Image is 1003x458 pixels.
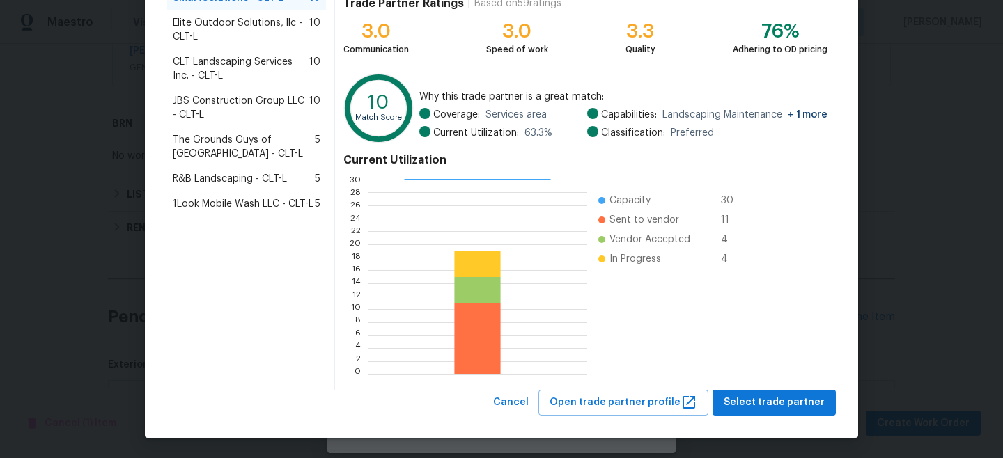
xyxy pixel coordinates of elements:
[355,344,361,352] text: 4
[625,24,655,38] div: 3.3
[713,390,836,416] button: Select trade partner
[309,55,320,83] span: 10
[343,42,409,56] div: Communication
[173,16,309,44] span: Elite Outdoor Solutions, llc - CLT-L
[355,331,361,340] text: 6
[351,305,361,313] text: 10
[609,252,661,266] span: In Progress
[173,133,315,161] span: The Grounds Guys of [GEOGRAPHIC_DATA] - CLT-L
[355,318,361,326] text: 8
[352,292,361,301] text: 12
[601,108,657,122] span: Capabilities:
[662,108,827,122] span: Landscaping Maintenance
[601,126,665,140] span: Classification:
[343,153,827,167] h4: Current Utilization
[315,172,320,186] span: 5
[488,390,534,416] button: Cancel
[733,42,827,56] div: Adhering to OD pricing
[609,213,679,227] span: Sent to vendor
[609,232,690,246] span: Vendor Accepted
[721,213,743,227] span: 11
[352,266,361,274] text: 16
[368,93,389,112] text: 10
[524,126,552,140] span: 63.3 %
[721,252,743,266] span: 4
[419,90,827,104] span: Why this trade partner is a great match:
[550,394,697,411] span: Open trade partner profile
[315,133,320,161] span: 5
[352,253,361,262] text: 18
[309,94,320,122] span: 10
[671,126,714,140] span: Preferred
[721,194,743,207] span: 30
[315,197,320,211] span: 5
[350,201,361,210] text: 26
[343,24,409,38] div: 3.0
[356,357,361,365] text: 2
[173,197,313,211] span: 1Look Mobile Wash LLC - CLT-L
[485,108,547,122] span: Services area
[350,175,361,184] text: 30
[538,390,708,416] button: Open trade partner profile
[724,394,825,411] span: Select trade partner
[486,42,548,56] div: Speed of work
[352,279,361,287] text: 14
[433,126,519,140] span: Current Utilization:
[721,232,743,246] span: 4
[173,94,309,122] span: JBS Construction Group LLC - CLT-L
[493,394,529,411] span: Cancel
[733,24,827,38] div: 76%
[788,110,827,120] span: + 1 more
[350,240,361,248] text: 20
[350,214,361,223] text: 24
[609,194,651,207] span: Capacity
[173,55,309,83] span: CLT Landscaping Services Inc. - CLT-L
[433,108,480,122] span: Coverage:
[486,24,548,38] div: 3.0
[173,172,287,186] span: R&B Landscaping - CLT-L
[625,42,655,56] div: Quality
[350,188,361,196] text: 28
[355,370,361,379] text: 0
[309,16,320,44] span: 10
[355,113,402,121] text: Match Score
[351,227,361,235] text: 22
